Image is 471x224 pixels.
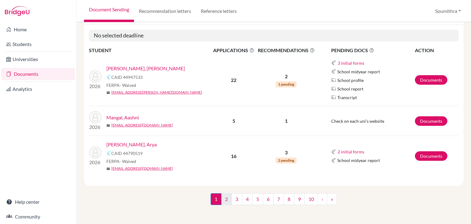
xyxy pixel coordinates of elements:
[106,65,185,72] a: [PERSON_NAME], [PERSON_NAME]
[331,86,336,91] img: Parchments logo
[106,91,110,95] span: mail
[273,193,284,205] a: 7
[252,193,263,205] a: 5
[331,95,336,100] img: Parchments logo
[106,141,157,148] a: [PERSON_NAME], Arya
[1,196,75,208] a: Help center
[337,86,363,92] span: School report
[415,116,447,126] a: Documents
[89,30,459,41] h5: No selected deadline
[415,46,459,54] th: ACTION
[211,193,337,210] nav: ...
[331,158,336,163] img: Common App logo
[256,117,316,125] p: 1
[1,23,75,36] a: Home
[337,148,365,155] button: 2 initial forms
[111,122,173,128] a: [EMAIL_ADDRESS][DOMAIN_NAME]
[337,68,380,75] span: School midyear report
[106,151,111,156] img: Common App logo
[211,193,221,205] span: 1
[331,78,336,83] img: Parchments logo
[232,118,235,124] b: 5
[111,90,202,95] a: [EMAIL_ADDRESS][PERSON_NAME][DOMAIN_NAME]
[256,47,316,54] span: RECOMMENDATIONS
[120,83,136,88] span: - Waived
[232,193,242,205] a: 3
[415,151,447,161] a: Documents
[106,167,110,171] span: mail
[327,193,337,205] a: »
[5,6,29,16] img: Bridge-U
[89,146,101,159] img: Ambarish Kenghe, Arya
[1,68,75,80] a: Documents
[89,70,101,83] img: Abhay Feagans, Aanika
[331,69,336,74] img: Common App logo
[120,159,136,164] span: - Waived
[331,60,336,65] img: Common App logo
[242,193,253,205] a: 4
[212,47,255,54] span: APPLICATIONS
[276,157,297,164] span: 2 pending
[89,46,212,54] th: STUDENT
[1,210,75,223] a: Community
[106,114,139,121] a: Mangal, Aashni
[231,77,236,83] b: 22
[284,193,294,205] a: 8
[231,153,236,159] b: 16
[89,159,101,166] p: 2026
[432,5,464,17] button: Soumithra
[256,73,316,80] p: 2
[256,149,316,156] p: 3
[263,193,274,205] a: 6
[111,150,143,156] span: CAID 44790519
[111,166,173,171] a: [EMAIL_ADDRESS][DOMAIN_NAME]
[111,74,143,80] span: CAID 44947533
[221,193,232,205] a: 2
[337,77,364,83] span: School profile
[318,193,327,205] a: ›
[1,38,75,50] a: Students
[304,193,318,205] a: 10
[337,60,365,67] button: 3 initial forms
[89,123,101,131] p: 2026
[276,81,297,87] span: 1 pending
[294,193,305,205] a: 9
[337,157,380,164] span: School midyear report
[331,149,336,154] img: Common App logo
[106,82,136,88] span: FERPA
[331,118,384,124] span: Check on each uni's website
[1,53,75,65] a: Universities
[415,75,447,85] a: Documents
[1,83,75,95] a: Analytics
[89,83,101,90] p: 2026
[106,75,111,79] img: Common App logo
[106,158,136,164] span: FERPA
[106,124,110,127] span: mail
[337,94,357,101] span: Transcript
[89,111,101,123] img: Mangal, Aashni
[331,47,414,54] span: PENDING DOCS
